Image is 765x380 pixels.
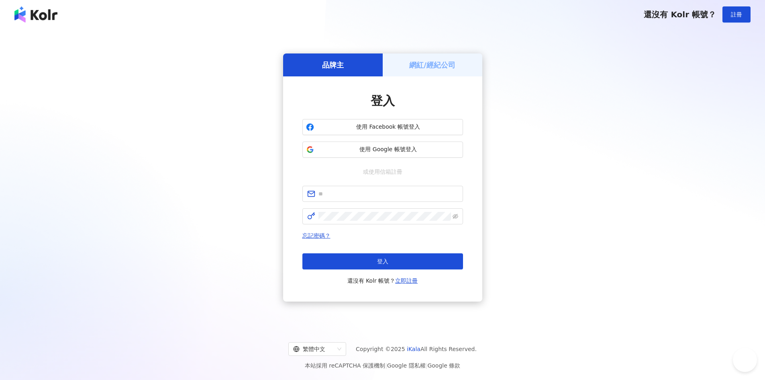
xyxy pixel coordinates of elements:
[407,346,420,352] a: iKala
[426,362,428,369] span: |
[302,142,463,158] button: 使用 Google 帳號登入
[317,123,459,131] span: 使用 Facebook 帳號登入
[302,253,463,269] button: 登入
[731,11,742,18] span: 註冊
[302,119,463,135] button: 使用 Facebook 帳號登入
[453,214,458,219] span: eye-invisible
[371,94,395,108] span: 登入
[356,344,477,354] span: Copyright © 2025 All Rights Reserved.
[302,232,330,239] a: 忘記密碼？
[14,6,57,23] img: logo
[305,361,460,370] span: 本站採用 reCAPTCHA 保護機制
[644,10,716,19] span: 還沒有 Kolr 帳號？
[322,60,344,70] h5: 品牌主
[722,6,751,23] button: 註冊
[293,343,334,355] div: 繁體中文
[387,362,426,369] a: Google 隱私權
[409,60,455,70] h5: 網紅/經紀公司
[317,146,459,154] span: 使用 Google 帳號登入
[427,362,460,369] a: Google 條款
[733,348,757,372] iframe: Help Scout Beacon - Open
[377,258,388,265] span: 登入
[385,362,387,369] span: |
[347,276,418,286] span: 還沒有 Kolr 帳號？
[357,167,408,176] span: 或使用信箱註冊
[395,277,418,284] a: 立即註冊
